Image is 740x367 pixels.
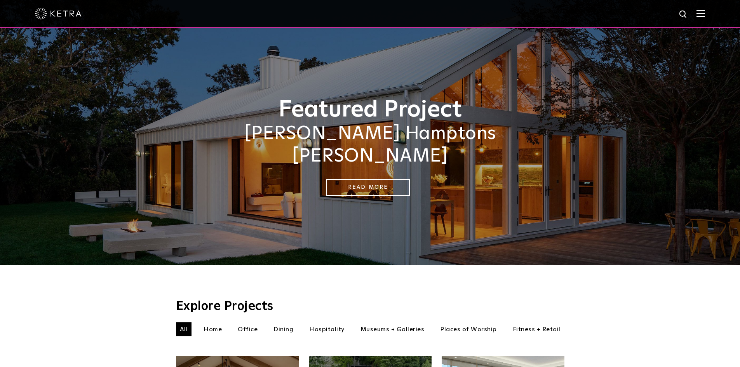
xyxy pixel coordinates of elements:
[234,322,261,336] li: Office
[509,322,564,336] li: Fitness + Retail
[270,322,297,336] li: Dining
[679,10,688,19] img: search icon
[176,123,564,167] h2: [PERSON_NAME] Hamptons [PERSON_NAME]
[326,179,410,196] a: Read More
[176,300,564,313] h3: Explore Projects
[305,322,348,336] li: Hospitality
[200,322,226,336] li: Home
[176,322,192,336] li: All
[696,10,705,17] img: Hamburger%20Nav.svg
[357,322,428,336] li: Museums + Galleries
[436,322,501,336] li: Places of Worship
[176,97,564,123] h1: Featured Project
[35,8,82,19] img: ketra-logo-2019-white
